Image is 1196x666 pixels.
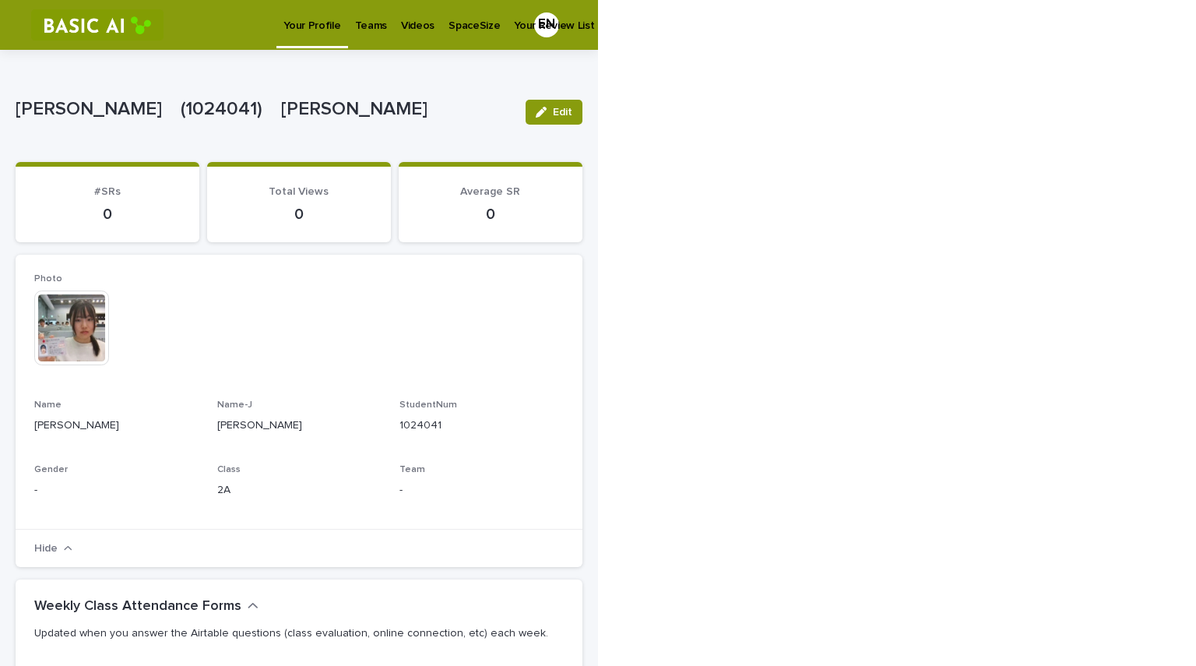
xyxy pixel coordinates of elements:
[217,465,241,474] span: Class
[34,626,558,640] p: Updated when you answer the Airtable questions (class evaluation, online connection, etc) each week.
[226,205,372,224] p: 0
[94,186,121,197] span: #SRs
[399,400,457,410] span: StudentNum
[31,9,164,41] img: RtIB8pj2QQiOZo6waziI
[399,418,564,434] p: 1024041
[217,400,252,410] span: Name-J
[34,465,68,474] span: Gender
[553,107,572,118] span: Edit
[269,186,329,197] span: Total Views
[34,598,259,615] button: Weekly Class Attendance Forms
[34,598,241,615] h2: Weekly Class Attendance Forms
[34,205,181,224] p: 0
[34,543,72,555] button: Hide
[460,186,520,197] span: Average SR
[34,400,62,410] span: Name
[417,205,564,224] p: 0
[217,418,382,434] p: [PERSON_NAME]
[34,418,199,434] p: [PERSON_NAME]
[526,100,582,125] button: Edit
[34,482,199,499] p: -
[399,465,425,474] span: Team
[399,482,564,499] p: -
[34,274,62,284] span: Photo
[217,482,382,499] p: 2A
[16,98,513,121] p: [PERSON_NAME] (1024041) [PERSON_NAME]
